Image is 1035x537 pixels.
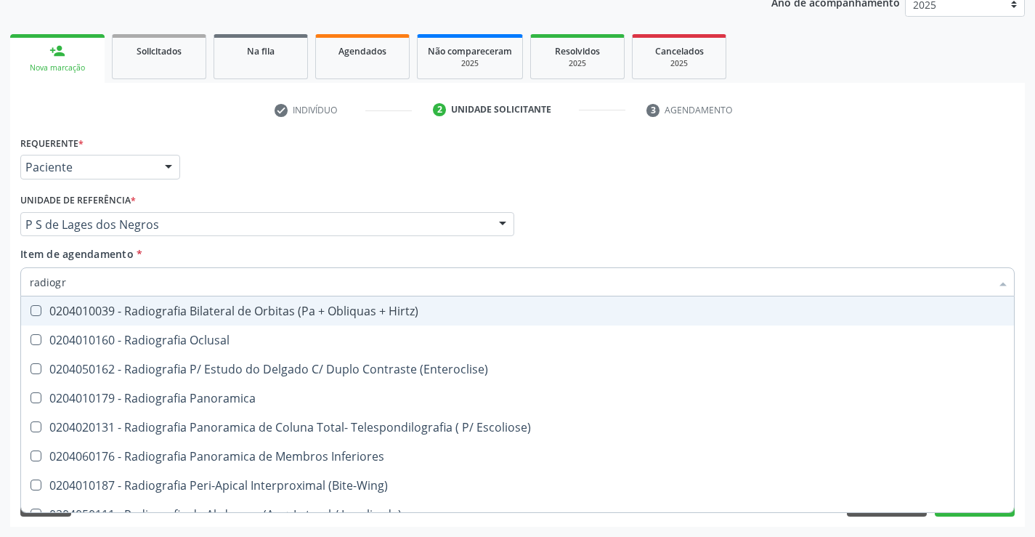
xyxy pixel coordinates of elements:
[338,45,386,57] span: Agendados
[20,62,94,73] div: Nova marcação
[49,43,65,59] div: person_add
[20,190,136,212] label: Unidade de referência
[30,392,1005,404] div: 0204010179 - Radiografia Panoramica
[30,451,1005,462] div: 0204060176 - Radiografia Panoramica de Membros Inferiores
[30,305,1005,317] div: 0204010039 - Radiografia Bilateral de Orbitas (Pa + Obliquas + Hirtz)
[25,160,150,174] span: Paciente
[30,334,1005,346] div: 0204010160 - Radiografia Oclusal
[433,103,446,116] div: 2
[451,103,551,116] div: Unidade solicitante
[247,45,275,57] span: Na fila
[30,509,1005,520] div: 0204050111 - Radiografia de Abdomen (Ap + Lateral / Localizada)
[30,267,991,296] input: Buscar por procedimentos
[428,45,512,57] span: Não compareceram
[428,58,512,69] div: 2025
[643,58,715,69] div: 2025
[20,247,134,261] span: Item de agendamento
[541,58,614,69] div: 2025
[655,45,704,57] span: Cancelados
[30,363,1005,375] div: 0204050162 - Radiografia P/ Estudo do Delgado C/ Duplo Contraste (Enteroclise)
[555,45,600,57] span: Resolvidos
[30,480,1005,491] div: 0204010187 - Radiografia Peri-Apical Interproximal (Bite-Wing)
[20,132,84,155] label: Requerente
[25,217,484,232] span: P S de Lages dos Negros
[30,421,1005,433] div: 0204020131 - Radiografia Panoramica de Coluna Total- Telespondilografia ( P/ Escoliose)
[137,45,182,57] span: Solicitados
